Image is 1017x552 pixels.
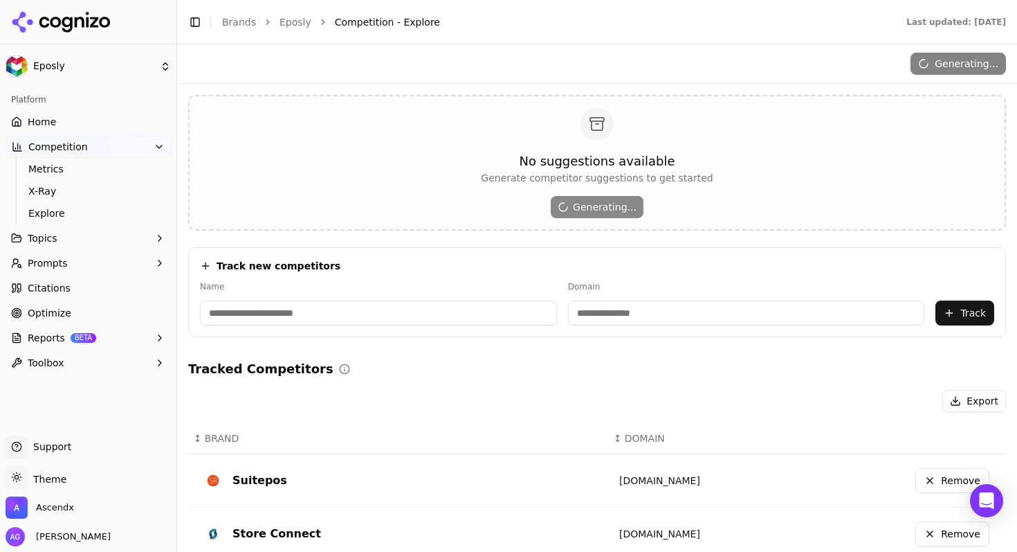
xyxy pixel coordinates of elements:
[188,359,333,379] h2: Tracked Competitors
[23,159,154,179] a: Metrics
[28,474,66,485] span: Theme
[188,423,608,454] th: BRAND
[222,17,256,28] a: Brands
[36,501,74,514] span: Ascendx
[481,152,713,171] h5: No suggestions available
[6,497,74,519] button: Open organization switcher
[205,472,221,489] img: SuitePOS
[28,184,149,198] span: X-Ray
[6,227,171,249] button: Topics
[28,281,71,295] span: Citations
[970,484,1003,517] div: Open Intercom Messenger
[28,231,57,245] span: Topics
[6,277,171,299] a: Citations
[935,301,994,326] button: Track
[568,281,925,292] label: Domain
[28,356,64,370] span: Toolbox
[625,431,665,445] span: DOMAIN
[6,497,28,519] img: Ascendx
[915,468,989,493] button: Remove
[23,181,154,201] a: X-Ray
[28,331,65,345] span: Reports
[23,204,154,223] a: Explore
[942,390,1006,412] button: Export
[915,522,989,546] button: Remove
[906,17,1006,28] div: Last updated: [DATE]
[222,15,879,29] nav: breadcrumb
[205,431,239,445] span: BRAND
[6,527,25,546] img: Amy Grenham
[217,259,340,273] h4: Track new competitors
[6,55,28,78] img: Eposly
[6,252,171,274] button: Prompts
[28,440,71,454] span: Support
[28,256,68,270] span: Prompts
[232,526,321,542] div: Store Connect
[28,162,149,176] span: Metrics
[71,333,96,343] span: BETA
[28,140,88,154] span: Competition
[28,306,71,320] span: Optimize
[232,472,287,489] div: Suitepos
[6,302,171,324] a: Optimize
[335,15,440,29] span: Competition - Explore
[481,171,713,185] p: Generate competitor suggestions to get started
[194,431,603,445] div: ↕BRAND
[6,89,171,111] div: Platform
[33,60,154,73] span: Eposly
[608,423,785,454] th: DOMAIN
[619,475,700,486] a: [DOMAIN_NAME]
[6,327,171,349] button: ReportsBETA
[28,115,56,129] span: Home
[6,352,171,374] button: Toolbox
[614,431,780,445] div: ↕DOMAIN
[205,526,221,542] img: Store connect
[6,527,111,546] button: Open user button
[6,136,171,158] button: Competition
[280,15,311,29] a: Eposly
[619,528,700,540] a: [DOMAIN_NAME]
[6,111,171,133] a: Home
[200,281,557,292] label: Name
[30,531,111,543] span: [PERSON_NAME]
[28,206,149,220] span: Explore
